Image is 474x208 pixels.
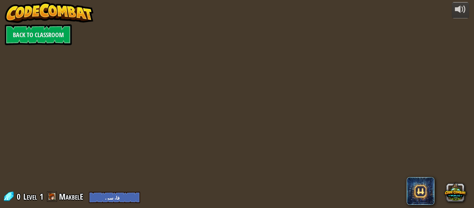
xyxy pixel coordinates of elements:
[59,191,85,202] a: MakbelE
[5,24,72,45] a: Back to Classroom
[40,191,43,202] span: 1
[17,191,23,202] span: 0
[23,191,37,202] span: Level
[452,2,469,18] button: Adjust volume
[5,2,94,23] img: CodeCombat - Learn how to code by playing a game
